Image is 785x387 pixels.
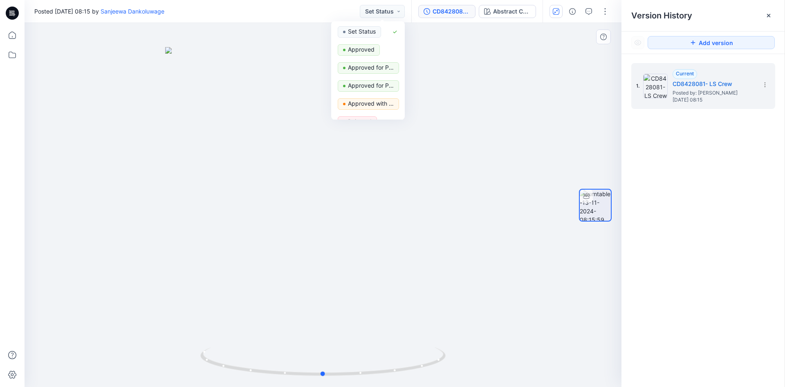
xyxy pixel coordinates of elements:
[676,70,694,77] span: Current
[433,7,470,16] div: CD8428081- LS Crew
[348,44,375,55] p: Approved
[348,26,376,37] p: Set Status
[348,116,372,127] p: Rejected
[493,7,531,16] div: Abstract Camo
[580,190,611,221] img: turntable-13-11-2024-08:15:59
[348,62,394,73] p: Approved for Production
[673,79,754,89] h5: CD8428081- LS Crew
[643,74,668,98] img: CD8428081- LS Crew
[566,5,579,18] button: Details
[648,36,775,49] button: Add version
[479,5,536,18] button: Abstract Camo
[636,82,640,90] span: 1.
[673,89,754,97] span: Posted by: Sanjeewa Dankoluwage
[34,7,164,16] span: Posted [DATE] 08:15 by
[101,8,164,15] a: Sanjeewa Dankoluwage
[631,11,692,20] span: Version History
[348,80,394,91] p: Approved for Presentation
[673,97,754,103] span: [DATE] 08:15
[348,98,394,109] p: Approved with corrections
[765,12,772,19] button: Close
[418,5,475,18] button: CD8428081- LS Crew
[631,36,644,49] button: Show Hidden Versions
